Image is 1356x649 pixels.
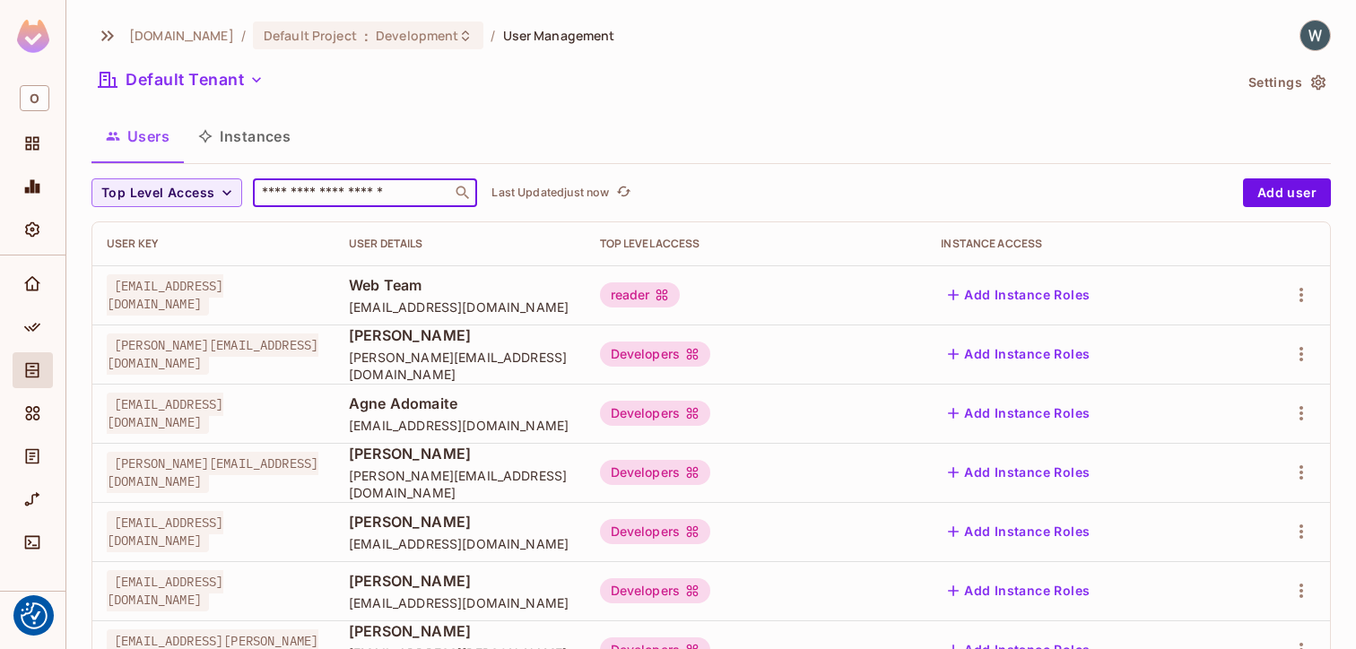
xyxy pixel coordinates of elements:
[264,27,357,44] span: Default Project
[107,511,223,552] span: [EMAIL_ADDRESS][DOMAIN_NAME]
[600,519,711,544] div: Developers
[13,438,53,474] div: Audit Log
[349,275,571,295] span: Web Team
[349,594,571,611] span: [EMAIL_ADDRESS][DOMAIN_NAME]
[107,393,223,434] span: [EMAIL_ADDRESS][DOMAIN_NAME]
[13,169,53,204] div: Monitoring
[376,27,458,44] span: Development
[17,20,49,53] img: SReyMgAAAABJRU5ErkJggg==
[600,578,711,603] div: Developers
[107,237,320,251] div: User Key
[616,184,631,202] span: refresh
[13,481,53,517] div: URL Mapping
[129,27,234,44] span: the active workspace
[241,27,246,44] li: /
[349,571,571,591] span: [PERSON_NAME]
[21,602,48,629] img: Revisit consent button
[941,399,1097,428] button: Add Instance Roles
[107,274,223,316] span: [EMAIL_ADDRESS][DOMAIN_NAME]
[1300,21,1330,50] img: Web Team
[613,182,634,203] button: refresh
[13,78,53,118] div: Workspace: oxylabs.io
[349,394,571,413] span: Agne Adomaite
[13,602,53,638] div: Help & Updates
[349,417,571,434] span: [EMAIL_ADDRESS][DOMAIN_NAME]
[363,29,369,43] span: :
[941,281,1097,309] button: Add Instance Roles
[941,340,1097,368] button: Add Instance Roles
[349,325,571,345] span: [PERSON_NAME]
[600,237,913,251] div: Top Level Access
[13,266,53,302] div: Home
[349,444,571,463] span: [PERSON_NAME]
[1243,178,1331,207] button: Add user
[91,114,184,159] button: Users
[349,512,571,532] span: [PERSON_NAME]
[491,186,609,200] p: Last Updated just now
[349,467,571,501] span: [PERSON_NAME][EMAIL_ADDRESS][DOMAIN_NAME]
[600,342,711,367] div: Developers
[941,576,1097,605] button: Add Instance Roles
[349,621,571,641] span: [PERSON_NAME]
[13,212,53,247] div: Settings
[941,237,1220,251] div: Instance Access
[349,237,571,251] div: User Details
[349,299,571,316] span: [EMAIL_ADDRESS][DOMAIN_NAME]
[491,27,495,44] li: /
[13,395,53,431] div: Elements
[600,460,711,485] div: Developers
[1241,68,1331,97] button: Settings
[941,458,1097,487] button: Add Instance Roles
[184,114,305,159] button: Instances
[20,85,49,111] span: O
[349,535,571,552] span: [EMAIL_ADDRESS][DOMAIN_NAME]
[107,333,318,375] span: [PERSON_NAME][EMAIL_ADDRESS][DOMAIN_NAME]
[21,602,48,629] button: Consent Preferences
[91,65,271,94] button: Default Tenant
[107,452,318,493] span: [PERSON_NAME][EMAIL_ADDRESS][DOMAIN_NAME]
[101,182,214,204] span: Top Level Access
[91,178,242,207] button: Top Level Access
[13,309,53,345] div: Policy
[107,570,223,611] span: [EMAIL_ADDRESS][DOMAIN_NAME]
[609,182,634,203] span: Click to refresh data
[13,125,53,161] div: Projects
[13,352,53,388] div: Directory
[503,27,615,44] span: User Management
[13,524,53,560] div: Connect
[600,282,681,307] div: reader
[941,517,1097,546] button: Add Instance Roles
[600,401,711,426] div: Developers
[349,349,571,383] span: [PERSON_NAME][EMAIL_ADDRESS][DOMAIN_NAME]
